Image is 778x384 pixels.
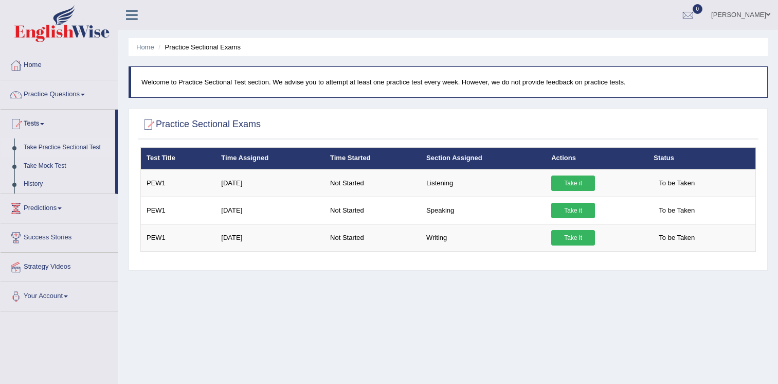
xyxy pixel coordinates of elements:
[421,169,546,197] td: Listening
[19,175,115,194] a: History
[1,51,118,77] a: Home
[215,197,324,224] td: [DATE]
[1,80,118,106] a: Practice Questions
[551,230,595,246] a: Take it
[215,224,324,251] td: [DATE]
[1,110,115,135] a: Tests
[551,176,595,191] a: Take it
[324,224,421,251] td: Not Started
[546,148,648,169] th: Actions
[324,169,421,197] td: Not Started
[141,77,757,87] p: Welcome to Practice Sectional Test section. We advise you to attempt at least one practice test e...
[421,148,546,169] th: Section Assigned
[1,194,118,220] a: Predictions
[141,197,216,224] td: PEW1
[693,4,703,14] span: 0
[551,203,595,218] a: Take it
[648,148,755,169] th: Status
[141,224,216,251] td: PEW1
[156,42,241,52] li: Practice Sectional Exams
[654,176,700,191] span: To be Taken
[140,117,261,132] h2: Practice Sectional Exams
[421,224,546,251] td: Writing
[1,253,118,278] a: Strategy Videos
[1,282,118,308] a: Your Account
[141,148,216,169] th: Test Title
[421,197,546,224] td: Speaking
[215,148,324,169] th: Time Assigned
[19,138,115,157] a: Take Practice Sectional Test
[136,43,154,51] a: Home
[1,223,118,249] a: Success Stories
[324,148,421,169] th: Time Started
[324,197,421,224] td: Not Started
[654,230,700,246] span: To be Taken
[19,157,115,176] a: Take Mock Test
[654,203,700,218] span: To be Taken
[215,169,324,197] td: [DATE]
[141,169,216,197] td: PEW1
